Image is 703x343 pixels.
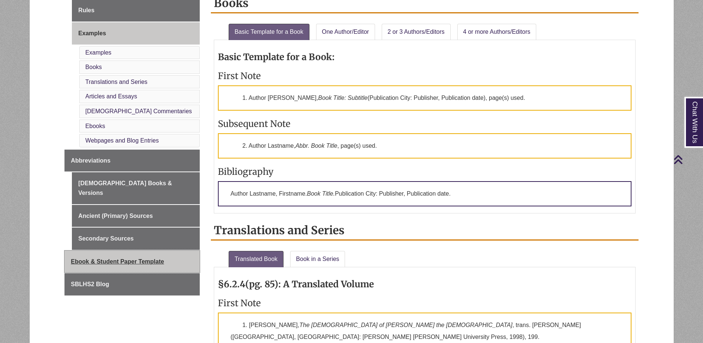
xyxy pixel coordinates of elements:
[72,228,200,250] a: Secondary Sources
[85,93,137,99] a: Articles and Essays
[295,143,337,149] em: Abbr. Book Title
[218,181,631,206] p: Author Lastname, Firstname. Publication City: Publisher, Publication date.
[382,24,451,40] a: 2 or 3 Authors/Editors
[218,118,631,130] h3: Subsequent Note
[71,281,109,287] span: SBLHS2 Blog
[71,157,110,164] span: Abbreviations
[457,24,536,40] a: 4 or more Authors/Editors
[218,51,335,63] strong: Basic Template for a Book:
[290,251,345,267] a: Book in a Series
[72,22,200,45] a: Examples
[211,221,639,241] h2: Translations and Series
[318,95,367,101] em: Book Title: Subtitle
[71,258,164,265] span: Ebook & Student Paper Template
[229,251,283,267] a: Translated Book
[85,137,159,144] a: Webpages and Blog Entries
[673,154,701,164] a: Back to Top
[316,24,375,40] a: One Author/Editor
[218,297,631,309] h3: First Note
[85,79,147,85] a: Translations and Series
[307,190,335,197] em: Book Title.
[218,70,631,82] h3: First Note
[85,123,105,129] a: Ebooks
[85,108,192,114] a: [DEMOGRAPHIC_DATA] Commentaries
[229,24,309,40] a: Basic Template for a Book
[85,64,102,70] a: Books
[72,205,200,227] a: Ancient (Primary) Sources
[299,322,513,328] em: The [DEMOGRAPHIC_DATA] of [PERSON_NAME] the [DEMOGRAPHIC_DATA]
[85,49,111,56] a: Examples
[64,150,200,172] a: Abbreviations
[245,278,374,290] strong: (pg. 85): A Translated Volume
[218,133,631,159] p: 2. Author Lastname, , page(s) used.
[72,172,200,204] a: [DEMOGRAPHIC_DATA] Books & Versions
[218,278,245,290] strong: §6.2.4
[218,166,631,177] h3: Bibliography
[218,85,631,111] p: 1. Author [PERSON_NAME], (Publication City: Publisher, Publication date), page(s) used.
[64,251,200,273] a: Ebook & Student Paper Template
[64,273,200,295] a: SBLHS2 Blog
